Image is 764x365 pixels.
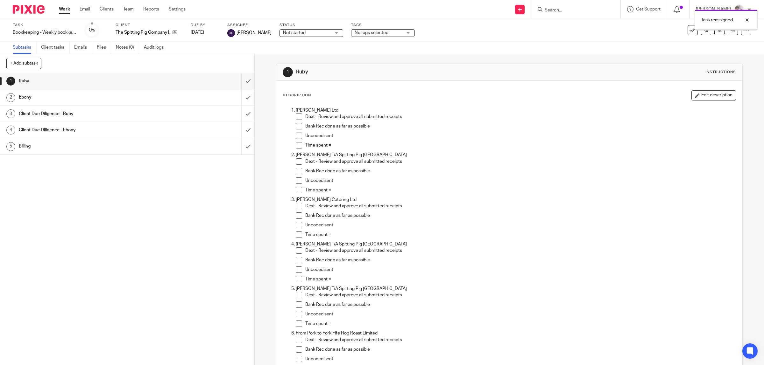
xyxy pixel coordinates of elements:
[296,69,523,75] h1: Ruby
[305,292,736,298] p: Dext - Review and approve all submitted receipts
[305,346,736,353] p: Bank Rec done as far as possible
[305,123,736,129] p: Bank Rec done as far as possible
[351,23,415,28] label: Tags
[305,337,736,343] p: Dext - Review and approve all submitted receipts
[279,23,343,28] label: Status
[100,6,114,12] a: Clients
[305,177,736,184] p: Uncoded sent
[296,286,736,292] p: [PERSON_NAME] T/A Spitting Pig [GEOGRAPHIC_DATA]
[6,109,15,118] div: 3
[19,76,163,86] h1: Ruby
[296,241,736,247] p: [PERSON_NAME] T/A Spitting Pig [GEOGRAPHIC_DATA]
[116,41,139,54] a: Notes (0)
[305,187,736,193] p: Time spent =
[13,23,76,28] label: Task
[355,31,388,35] span: No tags selected
[41,41,69,54] a: Client tasks
[305,320,736,327] p: Time spent =
[705,70,736,75] div: Instructions
[19,109,163,119] h1: Client Due Diligence - Ruby
[305,276,736,282] p: Time spent =
[305,311,736,317] p: Uncoded sent
[296,107,736,114] p: [PERSON_NAME] Ltd
[19,125,163,135] h1: Client Due Diligence - Ebony
[19,141,163,151] h1: Billing
[305,301,736,308] p: Bank Rec done as far as possible
[6,126,15,134] div: 4
[305,158,736,165] p: Dext - Review and approve all submitted receipts
[92,29,95,32] small: /5
[116,29,169,36] p: The Spitting Pig Company Ltd
[227,23,272,28] label: Assignee
[6,93,15,102] div: 2
[283,31,306,35] span: Not started
[305,203,736,209] p: Dext - Review and approve all submitted receipts
[283,93,311,98] p: Description
[80,6,90,12] a: Email
[169,6,186,12] a: Settings
[116,23,183,28] label: Client
[191,30,204,35] span: [DATE]
[237,30,272,36] span: [PERSON_NAME]
[143,6,159,12] a: Reports
[305,257,736,263] p: Bank Rec done as far as possible
[97,41,111,54] a: Files
[305,168,736,174] p: Bank Rec done as far as possible
[13,41,36,54] a: Subtasks
[74,41,92,54] a: Emails
[734,4,744,15] img: me.jpg
[59,6,70,12] a: Work
[89,26,95,34] div: 0
[191,23,219,28] label: Due by
[6,58,41,69] button: + Add subtask
[123,6,134,12] a: Team
[296,152,736,158] p: [PERSON_NAME] T/A Spitting Pig [GEOGRAPHIC_DATA]
[283,67,293,77] div: 1
[305,114,736,120] p: Dext - Review and approve all submitted receipts
[19,93,163,102] h1: Ebony
[305,356,736,362] p: Uncoded sent
[144,41,168,54] a: Audit logs
[6,142,15,151] div: 5
[305,222,736,228] p: Uncoded sent
[305,247,736,254] p: Dext - Review and approve all submitted receipts
[305,142,736,148] p: Time spent =
[296,330,736,336] p: From Pork to Fork Fife Hog Roast Limited
[305,133,736,139] p: Uncoded sent
[305,212,736,219] p: Bank Rec done as far as possible
[13,29,76,36] div: Bookkeeping - Weekly bookkeeping SP group
[701,17,734,23] p: Task reassigned.
[305,266,736,273] p: Uncoded sent
[6,77,15,86] div: 1
[691,90,736,100] button: Edit description
[13,5,45,14] img: Pixie
[227,29,235,37] img: svg%3E
[296,196,736,203] p: [PERSON_NAME] Catering Ltd
[305,231,736,238] p: Time spent =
